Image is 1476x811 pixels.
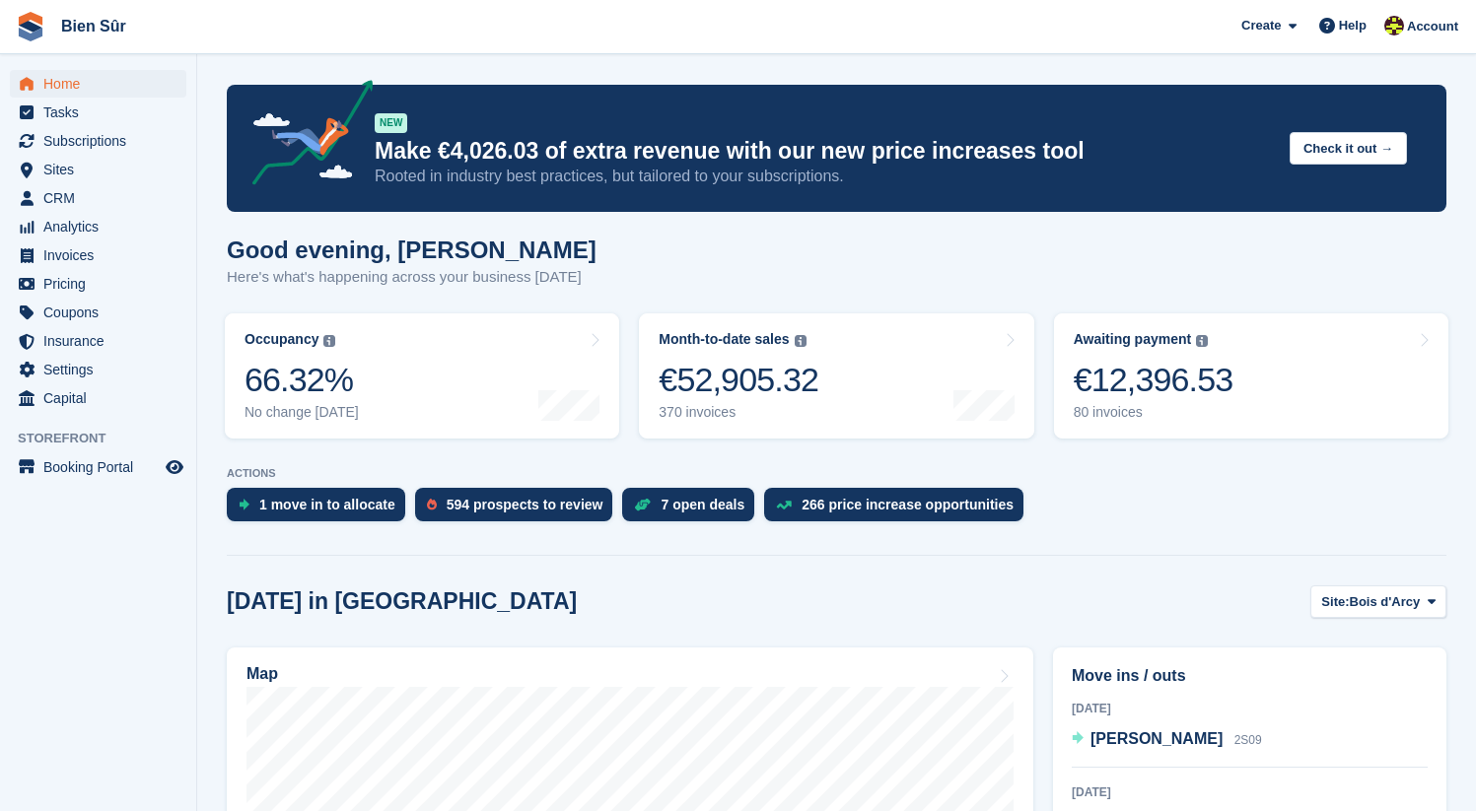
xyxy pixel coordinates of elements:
div: No change [DATE] [245,404,359,421]
span: Account [1407,17,1458,36]
span: Coupons [43,299,162,326]
div: 266 price increase opportunities [802,497,1014,512]
span: Sites [43,156,162,183]
span: Insurance [43,327,162,355]
a: menu [10,184,186,212]
img: deal-1b604bf984904fb50ccaf53a9ad4b4a5d6e5aea283cecdc64d6e3604feb123c2.svg [634,498,651,511]
span: Capital [43,384,162,412]
div: [DATE] [1072,700,1428,717]
a: menu [10,384,186,412]
a: menu [10,241,186,269]
div: 7 open deals [661,497,744,512]
div: €52,905.32 [659,360,818,400]
img: icon-info-grey-7440780725fd019a000dd9b08b2336e03edf1995a4989e88bcd33f0948082b44.svg [323,335,335,347]
p: Rooted in industry best practices, but tailored to your subscriptions. [375,166,1274,187]
div: 80 invoices [1074,404,1233,421]
div: NEW [375,113,407,133]
a: Bien Sûr [53,10,134,42]
span: Analytics [43,213,162,240]
a: Preview store [163,455,186,479]
a: menu [10,70,186,98]
img: price_increase_opportunities-93ffe204e8149a01c8c9dc8f82e8f89637d9d84a8eef4429ea346261dce0b2c0.svg [776,501,792,509]
span: Home [43,70,162,98]
div: €12,396.53 [1074,360,1233,400]
img: move_ins_to_allocate_icon-fdf77a2bb77ea45bf5b3d319d69a93e2d87916cf1d5bf7949dd705db3b84f3ca.svg [239,499,249,510]
button: Site: Bois d'Arcy [1310,585,1446,618]
img: prospect-51fa495bee0391a8d652442698ab0144808aea92771e9ea1ae160a38d050c398.svg [427,499,437,510]
span: [PERSON_NAME] [1090,730,1223,747]
a: Occupancy 66.32% No change [DATE] [225,313,619,439]
img: icon-info-grey-7440780725fd019a000dd9b08b2336e03edf1995a4989e88bcd33f0948082b44.svg [1196,335,1208,347]
div: [DATE] [1072,783,1428,801]
div: 66.32% [245,360,359,400]
a: menu [10,213,186,240]
span: Pricing [43,270,162,298]
a: 266 price increase opportunities [764,488,1033,531]
span: CRM [43,184,162,212]
h2: Map [246,665,278,683]
a: 7 open deals [622,488,764,531]
a: menu [10,356,186,383]
p: Here's what's happening across your business [DATE] [227,266,597,289]
a: Month-to-date sales €52,905.32 370 invoices [639,313,1033,439]
div: Awaiting payment [1074,331,1192,348]
p: ACTIONS [227,467,1446,480]
span: Invoices [43,241,162,269]
img: icon-info-grey-7440780725fd019a000dd9b08b2336e03edf1995a4989e88bcd33f0948082b44.svg [795,335,807,347]
a: [PERSON_NAME] 2S09 [1072,727,1262,753]
span: Subscriptions [43,127,162,155]
h2: Move ins / outs [1072,664,1428,688]
div: 1 move in to allocate [259,497,395,512]
span: Bois d'Arcy [1350,592,1421,612]
div: Occupancy [245,331,318,348]
span: Booking Portal [43,453,162,481]
div: Month-to-date sales [659,331,789,348]
a: menu [10,127,186,155]
h1: Good evening, [PERSON_NAME] [227,237,597,263]
a: 1 move in to allocate [227,488,415,531]
a: 594 prospects to review [415,488,623,531]
p: Make €4,026.03 of extra revenue with our new price increases tool [375,137,1274,166]
img: stora-icon-8386f47178a22dfd0bd8f6a31ec36ba5ce8667c1dd55bd0f319d3a0aa187defe.svg [16,12,45,41]
a: menu [10,299,186,326]
div: 594 prospects to review [447,497,603,512]
h2: [DATE] in [GEOGRAPHIC_DATA] [227,588,577,615]
div: 370 invoices [659,404,818,421]
span: 2S09 [1234,733,1262,747]
img: price-adjustments-announcement-icon-8257ccfd72463d97f412b2fc003d46551f7dbcb40ab6d574587a9cd5c0d94... [236,80,374,192]
a: Awaiting payment €12,396.53 80 invoices [1054,313,1448,439]
a: menu [10,99,186,126]
span: Tasks [43,99,162,126]
a: menu [10,327,186,355]
span: Storefront [18,429,196,448]
a: menu [10,270,186,298]
span: Help [1339,16,1367,35]
a: menu [10,156,186,183]
img: Marie Tran [1384,16,1404,35]
span: Create [1241,16,1281,35]
a: menu [10,453,186,481]
span: Site: [1321,592,1349,612]
button: Check it out → [1290,132,1407,165]
span: Settings [43,356,162,383]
